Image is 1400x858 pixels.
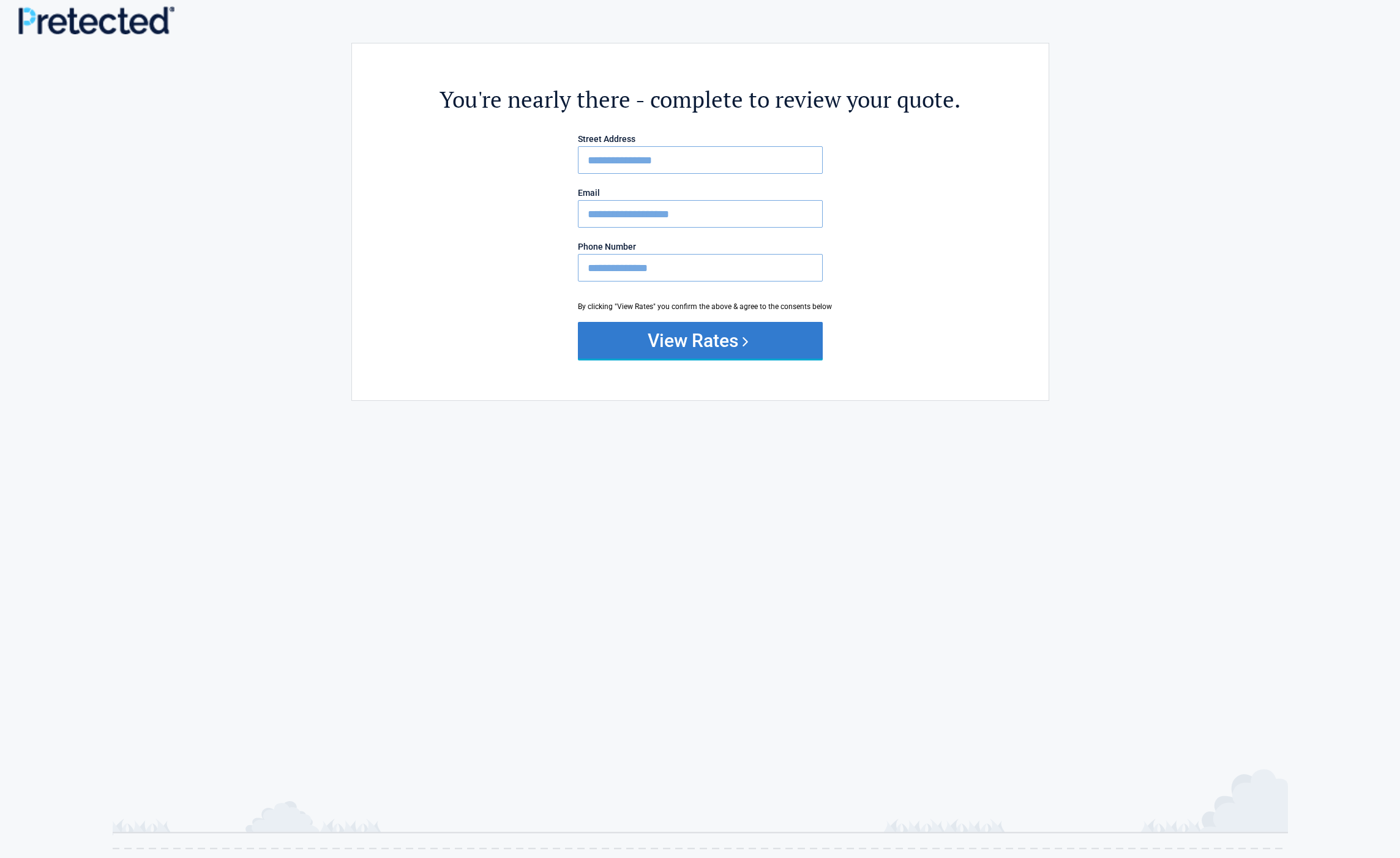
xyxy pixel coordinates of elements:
div: By clicking "View Rates" you confirm the above & agree to the consents below [578,301,823,312]
img: Main Logo [18,6,174,34]
label: Phone Number [578,242,823,251]
button: View Rates [578,322,823,359]
label: Email [578,188,823,197]
label: Street Address [578,135,823,143]
h2: You're nearly there - complete to review your quote. [419,84,981,114]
